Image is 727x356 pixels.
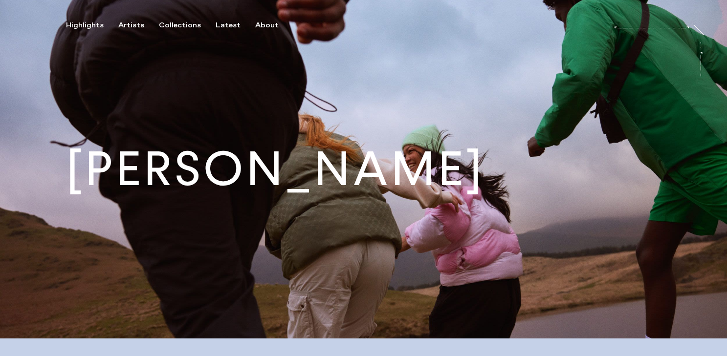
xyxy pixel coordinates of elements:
div: Artists [118,21,144,30]
h1: [PERSON_NAME] [66,146,485,193]
button: Highlights [66,21,118,30]
div: Collections [159,21,201,30]
button: Latest [216,21,255,30]
div: About [255,21,279,30]
button: Collections [159,21,216,30]
a: At [PERSON_NAME] [701,40,710,80]
a: [PERSON_NAME] [614,19,689,28]
button: About [255,21,293,30]
div: Latest [216,21,241,30]
div: Highlights [66,21,104,30]
button: Artists [118,21,159,30]
div: At [PERSON_NAME] [694,40,702,127]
